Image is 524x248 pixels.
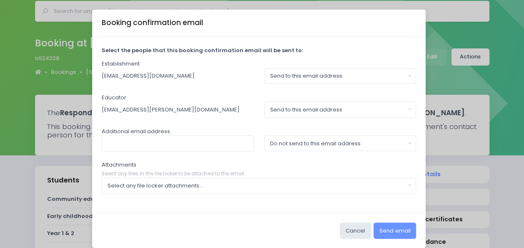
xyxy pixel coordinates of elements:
button: Send to this email address [264,101,416,117]
div: Additional email address [102,127,416,152]
button: Send to this email address [264,68,416,84]
div: Educator [102,94,416,118]
button: Select any file locker attachments... [102,178,416,194]
div: Send to this email address [270,72,405,80]
div: Send to this email address [270,106,405,114]
div: Select any file locker attachments... [108,182,405,190]
button: Do not send to this email address [264,135,416,151]
button: Send email [374,223,416,238]
h5: Booking confirmation email [102,18,203,28]
strong: Select the people that this booking confirmation email will be sent to: [102,46,303,54]
span: Select any files in the file locker to be attached to the email. [102,170,416,178]
button: Cancel [340,223,371,238]
div: Do not send to this email address [270,139,405,148]
div: Establishment [102,60,416,84]
div: Attachments [102,161,416,194]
